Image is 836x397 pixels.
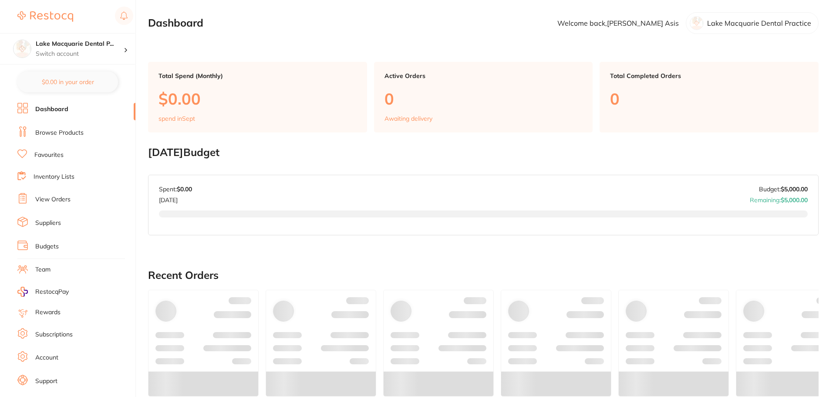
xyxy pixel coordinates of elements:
a: Support [35,377,57,386]
button: $0.00 in your order [17,71,118,92]
a: Dashboard [35,105,68,114]
h2: Dashboard [148,17,203,29]
a: Account [35,353,58,362]
a: RestocqPay [17,287,69,297]
strong: $5,000.00 [781,185,808,193]
p: Lake Macquarie Dental Practice [707,19,811,27]
p: 0 [610,90,808,108]
a: Suppliers [35,219,61,227]
a: Restocq Logo [17,7,73,27]
a: Inventory Lists [34,173,74,181]
a: View Orders [35,195,71,204]
p: 0 [384,90,583,108]
p: Spent: [159,186,192,193]
p: $0.00 [158,90,357,108]
a: Subscriptions [35,330,73,339]
a: Favourites [34,151,64,159]
p: spend in Sept [158,115,195,122]
a: Rewards [35,308,61,317]
strong: $5,000.00 [781,196,808,204]
a: Budgets [35,242,59,251]
p: Remaining: [750,193,808,204]
h2: [DATE] Budget [148,146,819,159]
p: Total Spend (Monthly) [158,72,357,79]
a: Total Completed Orders0 [600,62,819,132]
strong: $0.00 [177,185,192,193]
a: Team [35,265,51,274]
p: [DATE] [159,193,192,204]
span: RestocqPay [35,288,69,296]
a: Browse Products [35,129,84,137]
h2: Recent Orders [148,269,819,282]
h4: Lake Macquarie Dental Practice [36,40,124,48]
p: Total Completed Orders [610,72,808,79]
p: Awaiting delivery [384,115,432,122]
img: RestocqPay [17,287,28,297]
img: Restocq Logo [17,11,73,22]
a: Total Spend (Monthly)$0.00spend inSept [148,62,367,132]
p: Switch account [36,50,124,58]
p: Welcome back, [PERSON_NAME] Asis [557,19,679,27]
img: Lake Macquarie Dental Practice [13,40,31,58]
p: Active Orders [384,72,583,79]
p: Budget: [759,186,808,193]
a: Active Orders0Awaiting delivery [374,62,593,132]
